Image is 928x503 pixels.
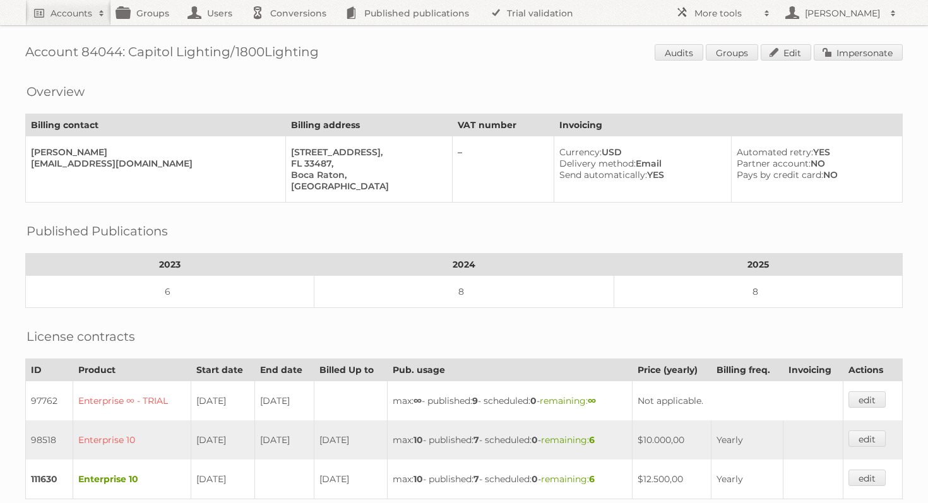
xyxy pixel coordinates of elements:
span: Delivery method: [559,158,636,169]
td: max: - published: - scheduled: - [387,381,632,421]
th: Start date [191,359,255,381]
th: Actions [843,359,903,381]
span: Pays by credit card: [737,169,823,180]
td: Yearly [711,459,783,499]
th: ID [26,359,73,381]
th: Billing address [286,114,453,136]
div: NO [737,169,892,180]
th: Billing freq. [711,359,783,381]
span: remaining: [541,473,595,485]
td: [DATE] [191,381,255,421]
th: Billing contact [26,114,286,136]
h2: Accounts [51,7,92,20]
th: Invoicing [554,114,903,136]
a: edit [848,430,886,447]
strong: 7 [473,434,479,446]
td: [DATE] [314,459,387,499]
th: 2025 [614,254,902,276]
a: edit [848,470,886,486]
th: Product [73,359,191,381]
div: [STREET_ADDRESS], [291,146,442,158]
h2: Published Publications [27,222,168,240]
strong: 6 [589,434,595,446]
h2: [PERSON_NAME] [802,7,884,20]
strong: ∞ [413,395,422,406]
td: [DATE] [314,420,387,459]
a: edit [848,391,886,408]
div: Email [559,158,720,169]
td: [DATE] [255,420,314,459]
strong: 0 [532,473,538,485]
div: NO [737,158,892,169]
td: Enterprise ∞ - TRIAL [73,381,191,421]
th: Invoicing [783,359,843,381]
div: YES [737,146,892,158]
strong: 10 [413,434,423,446]
th: VAT number [453,114,554,136]
strong: 10 [413,473,423,485]
td: $12.500,00 [632,459,711,499]
div: YES [559,169,720,180]
span: Automated retry: [737,146,813,158]
div: [PERSON_NAME] [31,146,275,158]
a: Edit [761,44,811,61]
strong: 7 [473,473,479,485]
strong: 0 [532,434,538,446]
td: Enterprise 10 [73,459,191,499]
th: Price (yearly) [632,359,711,381]
th: Billed Up to [314,359,387,381]
td: Enterprise 10 [73,420,191,459]
div: FL 33487, [291,158,442,169]
td: Yearly [711,420,783,459]
td: Not applicable. [632,381,843,421]
td: [DATE] [255,381,314,421]
td: 111630 [26,459,73,499]
td: [DATE] [191,459,255,499]
a: Audits [655,44,703,61]
td: 98518 [26,420,73,459]
h2: Overview [27,82,85,101]
th: 2023 [26,254,314,276]
td: 8 [314,276,614,308]
td: 6 [26,276,314,308]
td: – [453,136,554,203]
td: max: - published: - scheduled: - [387,459,632,499]
h2: More tools [694,7,758,20]
span: Partner account: [737,158,811,169]
td: $10.000,00 [632,420,711,459]
h1: Account 84044: Capitol Lighting/1800Lighting [25,44,903,63]
td: 8 [614,276,902,308]
span: remaining: [540,395,596,406]
td: max: - published: - scheduled: - [387,420,632,459]
strong: 9 [472,395,478,406]
strong: 0 [530,395,537,406]
strong: 6 [589,473,595,485]
span: Send automatically: [559,169,647,180]
td: 97762 [26,381,73,421]
div: [EMAIL_ADDRESS][DOMAIN_NAME] [31,158,275,169]
th: Pub. usage [387,359,632,381]
a: Groups [706,44,758,61]
th: 2024 [314,254,614,276]
th: End date [255,359,314,381]
span: remaining: [541,434,595,446]
div: Boca Raton, [291,169,442,180]
strong: ∞ [588,395,596,406]
div: USD [559,146,720,158]
div: [GEOGRAPHIC_DATA] [291,180,442,192]
span: Currency: [559,146,602,158]
h2: License contracts [27,327,135,346]
a: Impersonate [814,44,903,61]
td: [DATE] [191,420,255,459]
